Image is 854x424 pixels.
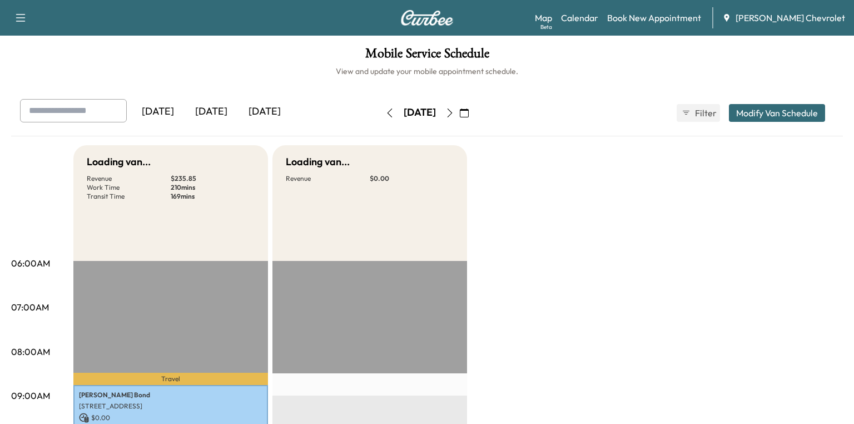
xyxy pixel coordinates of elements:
[11,389,50,402] p: 09:00AM
[79,402,262,411] p: [STREET_ADDRESS]
[729,104,825,122] button: Modify Van Schedule
[11,300,49,314] p: 07:00AM
[73,373,268,385] p: Travel
[540,23,552,31] div: Beta
[79,413,262,423] p: $ 0.00
[370,174,454,183] p: $ 0.00
[736,11,845,24] span: [PERSON_NAME] Chevrolet
[185,99,238,125] div: [DATE]
[677,104,720,122] button: Filter
[286,154,350,170] h5: Loading van...
[561,11,598,24] a: Calendar
[535,11,552,24] a: MapBeta
[171,174,255,183] p: $ 235.85
[400,10,454,26] img: Curbee Logo
[607,11,701,24] a: Book New Appointment
[87,154,151,170] h5: Loading van...
[404,106,436,120] div: [DATE]
[79,391,262,400] p: [PERSON_NAME] Bond
[695,106,715,120] span: Filter
[171,192,255,201] p: 169 mins
[286,174,370,183] p: Revenue
[238,99,291,125] div: [DATE]
[131,99,185,125] div: [DATE]
[171,183,255,192] p: 210 mins
[11,257,50,270] p: 06:00AM
[87,183,171,192] p: Work Time
[11,66,843,77] h6: View and update your mobile appointment schedule.
[11,47,843,66] h1: Mobile Service Schedule
[87,174,171,183] p: Revenue
[11,345,50,358] p: 08:00AM
[87,192,171,201] p: Transit Time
